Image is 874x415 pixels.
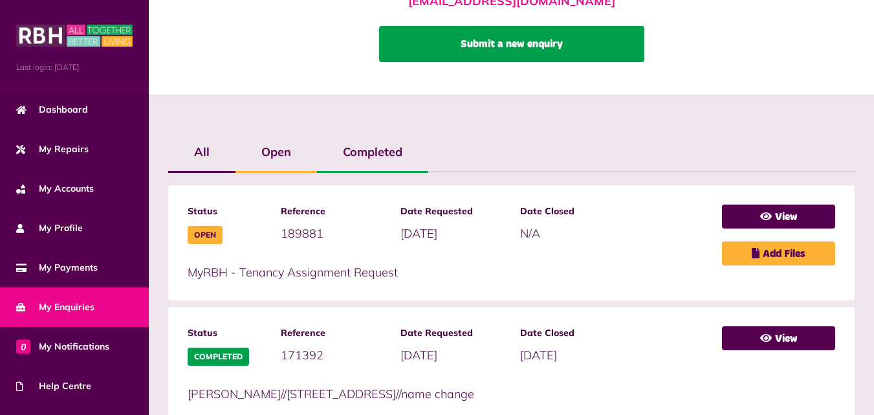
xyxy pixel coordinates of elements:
[520,348,557,363] span: [DATE]
[16,142,89,156] span: My Repairs
[379,26,644,62] a: Submit a new enquiry
[16,23,133,49] img: MyRBH
[722,205,835,229] a: View
[16,339,30,353] span: 0
[520,205,627,218] span: Date Closed
[16,300,94,314] span: My Enquiries
[188,385,709,403] p: [PERSON_NAME]//[STREET_ADDRESS]//name change
[281,205,388,218] span: Reference
[400,226,437,241] span: [DATE]
[281,226,323,241] span: 189881
[722,326,835,350] a: View
[235,133,317,171] label: Open
[16,340,109,353] span: My Notifications
[188,264,709,281] p: MyRBH - Tenancy Assignment Request
[168,133,235,171] label: All
[400,205,507,218] span: Date Requested
[188,226,223,244] span: Open
[400,326,507,340] span: Date Requested
[16,261,98,275] span: My Payments
[281,326,388,340] span: Reference
[16,221,83,235] span: My Profile
[400,348,437,363] span: [DATE]
[520,326,627,340] span: Date Closed
[16,379,91,393] span: Help Centre
[188,205,268,218] span: Status
[722,241,835,265] a: Add Files
[16,182,94,196] span: My Accounts
[188,326,268,340] span: Status
[317,133,428,171] label: Completed
[16,103,88,117] span: Dashboard
[16,62,133,73] span: Last login: [DATE]
[188,348,249,366] span: Completed
[281,348,323,363] span: 171392
[520,226,540,241] span: N/A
